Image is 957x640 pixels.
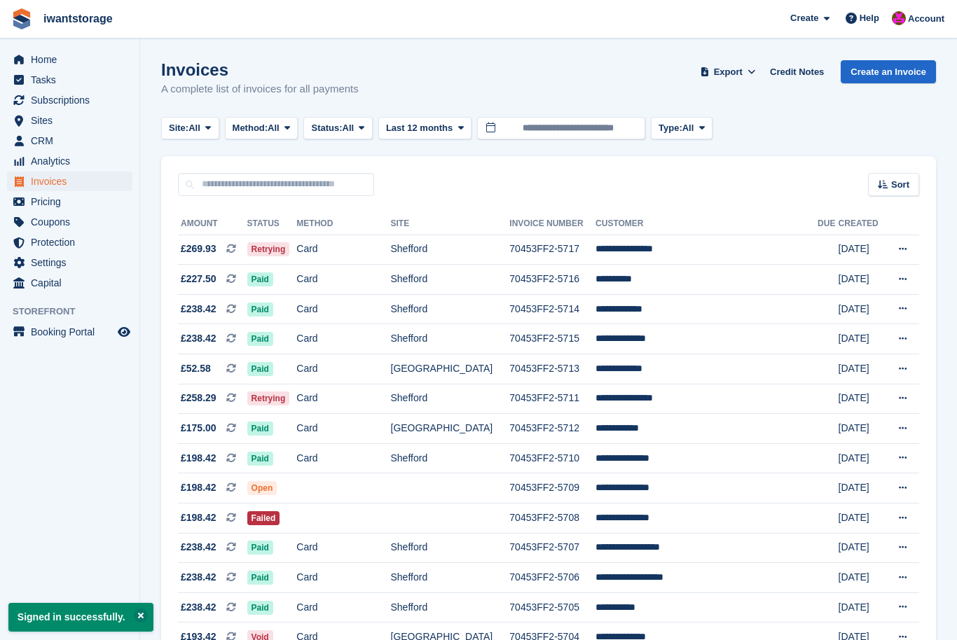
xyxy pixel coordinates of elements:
span: Paid [247,272,273,286]
td: Shefford [391,294,510,324]
span: Sites [31,111,115,130]
span: £52.58 [181,361,211,376]
td: 70453FF2-5706 [509,563,595,593]
a: menu [7,70,132,90]
th: Customer [595,213,818,235]
span: £198.42 [181,451,216,466]
td: Card [296,414,390,444]
span: Paid [247,422,273,436]
a: menu [7,212,132,232]
td: [DATE] [839,324,886,354]
a: Create an Invoice [841,60,936,83]
span: All [682,121,694,135]
a: menu [7,151,132,171]
span: Type: [659,121,682,135]
span: £269.93 [181,242,216,256]
a: iwantstorage [38,7,118,30]
td: Card [296,235,390,265]
td: 70453FF2-5711 [509,384,595,414]
a: menu [7,322,132,342]
span: Paid [247,332,273,346]
span: Paid [247,571,273,585]
td: [DATE] [839,443,886,473]
span: Retrying [247,391,290,405]
a: menu [7,253,132,272]
button: Site: All [161,117,219,140]
span: Protection [31,232,115,252]
td: Card [296,384,390,414]
td: [DATE] [839,533,886,563]
span: £238.42 [181,540,216,555]
span: £238.42 [181,570,216,585]
td: Card [296,265,390,295]
td: Card [296,443,390,473]
img: stora-icon-8386f47178a22dfd0bd8f6a31ec36ba5ce8667c1dd55bd0f319d3a0aa187defe.svg [11,8,32,29]
td: Shefford [391,533,510,563]
span: Method: [233,121,268,135]
a: Credit Notes [764,60,829,83]
td: 70453FF2-5717 [509,235,595,265]
td: [DATE] [839,473,886,503]
td: Card [296,533,390,563]
th: Status [247,213,297,235]
span: Booking Portal [31,322,115,342]
a: menu [7,111,132,130]
td: 70453FF2-5708 [509,503,595,534]
td: 70453FF2-5714 [509,294,595,324]
span: Failed [247,511,280,525]
td: Card [296,354,390,384]
span: £238.42 [181,331,216,346]
td: 70453FF2-5713 [509,354,595,384]
a: menu [7,90,132,110]
td: Shefford [391,235,510,265]
span: £198.42 [181,480,216,495]
td: Shefford [391,443,510,473]
span: Invoices [31,172,115,191]
td: [DATE] [839,563,886,593]
td: 70453FF2-5705 [509,592,595,622]
span: Paid [247,541,273,555]
span: Status: [311,121,342,135]
td: Card [296,592,390,622]
button: Export [697,60,759,83]
td: 70453FF2-5716 [509,265,595,295]
td: Card [296,563,390,593]
span: Open [247,481,277,495]
span: £238.42 [181,600,216,615]
span: Subscriptions [31,90,115,110]
span: £175.00 [181,421,216,436]
span: Site: [169,121,188,135]
td: Shefford [391,324,510,354]
a: menu [7,232,132,252]
td: Shefford [391,384,510,414]
span: Export [714,65,743,79]
span: Settings [31,253,115,272]
span: Pricing [31,192,115,211]
td: [DATE] [839,294,886,324]
td: Shefford [391,592,510,622]
a: menu [7,192,132,211]
span: All [188,121,200,135]
th: Amount [178,213,247,235]
td: [DATE] [839,503,886,534]
th: Method [296,213,390,235]
td: 70453FF2-5715 [509,324,595,354]
a: menu [7,50,132,69]
p: A complete list of invoices for all payments [161,81,359,97]
th: Due [818,213,839,235]
td: [DATE] [839,235,886,265]
a: menu [7,273,132,293]
span: £198.42 [181,510,216,525]
td: 70453FF2-5710 [509,443,595,473]
span: Paid [247,601,273,615]
td: [DATE] [839,354,886,384]
td: [GEOGRAPHIC_DATA] [391,354,510,384]
span: Analytics [31,151,115,171]
td: 70453FF2-5712 [509,414,595,444]
span: CRM [31,131,115,151]
span: Retrying [247,242,290,256]
span: Coupons [31,212,115,232]
img: Jonathan [892,11,906,25]
span: £258.29 [181,391,216,405]
td: [DATE] [839,384,886,414]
